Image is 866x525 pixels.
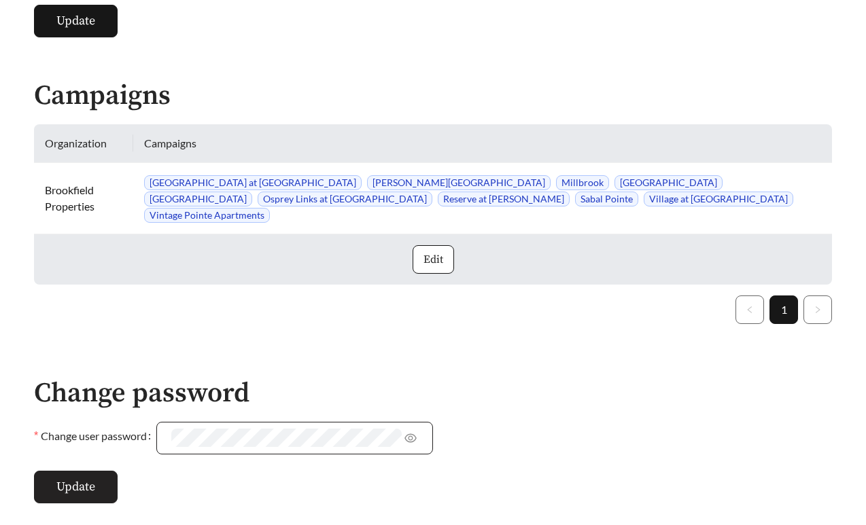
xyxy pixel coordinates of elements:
[413,245,454,274] button: Edit
[803,295,832,324] button: right
[556,175,609,190] span: Millbrook
[34,124,133,163] th: Organization
[769,295,798,324] li: 1
[367,175,551,190] span: [PERSON_NAME][GEOGRAPHIC_DATA]
[34,422,156,450] label: Change user password
[144,208,270,223] span: Vintage Pointe Apartments
[746,306,754,314] span: left
[34,5,118,37] button: Update
[770,296,797,323] a: 1
[144,192,252,206] span: [GEOGRAPHIC_DATA]
[144,175,362,190] span: [GEOGRAPHIC_DATA] at [GEOGRAPHIC_DATA]
[423,251,443,268] span: Edit
[34,378,433,408] h2: Change password
[56,12,95,30] span: Update
[171,429,402,447] input: Change user password
[803,295,832,324] li: Next Page
[575,192,638,206] span: Sabal Pointe
[133,124,832,163] th: Campaigns
[814,306,822,314] span: right
[34,163,133,234] td: Brookfield Properties
[735,295,764,324] button: left
[34,81,832,111] h2: Campaigns
[56,477,95,496] span: Update
[735,295,764,324] li: Previous Page
[614,175,723,190] span: [GEOGRAPHIC_DATA]
[404,432,417,444] span: eye
[644,192,793,206] span: Village at [GEOGRAPHIC_DATA]
[34,471,118,503] button: Update
[438,192,570,206] span: Reserve at [PERSON_NAME]
[258,192,432,206] span: Osprey Links at [GEOGRAPHIC_DATA]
